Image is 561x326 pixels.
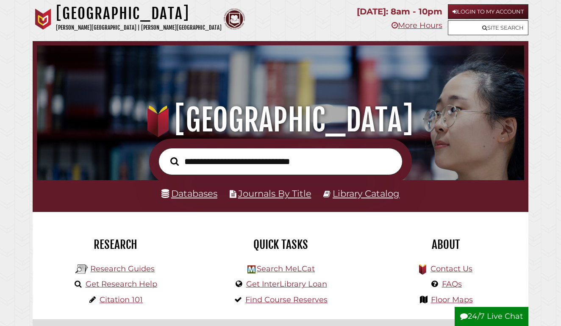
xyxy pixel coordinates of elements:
a: Databases [161,188,217,199]
a: Floor Maps [431,295,473,304]
h2: Quick Tasks [204,237,357,252]
img: Hekman Library Logo [75,263,88,276]
p: [PERSON_NAME][GEOGRAPHIC_DATA] | [PERSON_NAME][GEOGRAPHIC_DATA] [56,23,222,33]
a: Library Catalog [333,188,400,199]
p: [DATE]: 8am - 10pm [357,4,442,19]
img: Calvin Theological Seminary [224,8,245,30]
h1: [GEOGRAPHIC_DATA] [56,4,222,23]
a: More Hours [392,21,442,30]
i: Search [170,157,179,166]
a: Get Research Help [86,279,157,289]
a: Search MeLCat [257,264,315,273]
a: Get InterLibrary Loan [246,279,327,289]
button: Search [166,155,183,167]
a: Site Search [448,20,528,35]
a: Research Guides [90,264,155,273]
a: Contact Us [430,264,472,273]
h1: [GEOGRAPHIC_DATA] [45,101,516,139]
a: Login to My Account [448,4,528,19]
h2: Research [39,237,192,252]
a: Find Course Reserves [245,295,328,304]
a: FAQs [442,279,462,289]
img: Hekman Library Logo [247,265,256,273]
a: Journals By Title [238,188,311,199]
img: Calvin University [33,8,54,30]
h2: About [369,237,522,252]
a: Citation 101 [100,295,143,304]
